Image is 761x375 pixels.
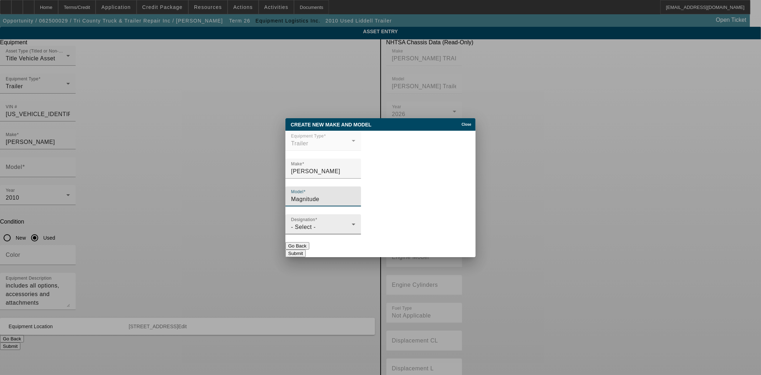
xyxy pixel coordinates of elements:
mat-label: Equipment Type [291,134,324,138]
span: - Select - [291,224,316,230]
mat-label: Make [291,161,302,166]
span: Create New Make and Model [291,122,371,127]
span: Close [462,122,471,126]
mat-label: Model [291,189,304,194]
button: Go Back [285,242,309,250]
mat-label: Designation [291,217,315,222]
button: Submit [285,250,306,257]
